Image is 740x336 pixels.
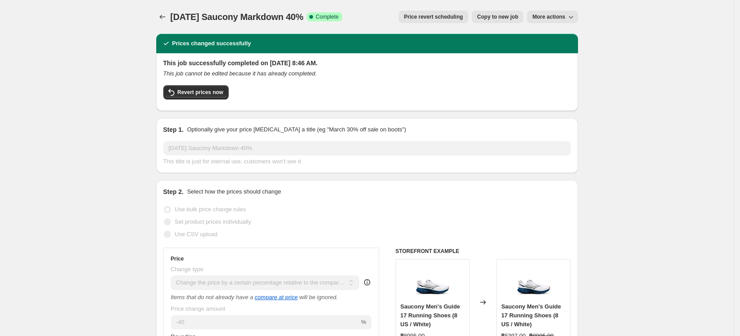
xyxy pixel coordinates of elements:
[299,294,338,300] i: will be ignored.
[172,39,251,48] h2: Prices changed successfully
[175,218,251,225] span: Set product prices individually
[532,13,565,20] span: More actions
[171,255,184,262] h3: Price
[400,303,460,328] span: Saucony Men's Guide 17 Running Shoes (8 US / White)
[516,264,551,300] img: S20936-108-1_80x.jpg
[396,248,571,255] h6: STOREFRONT EXAMPLE
[171,294,253,300] i: Items that do not already have a
[163,59,571,67] h2: This job successfully completed on [DATE] 8:46 AM.
[477,13,518,20] span: Copy to new job
[361,319,366,325] span: %
[363,278,372,287] div: help
[404,13,463,20] span: Price revert scheduling
[175,231,218,237] span: Use CSV upload
[415,264,450,300] img: S20936-108-1_80x.jpg
[472,11,524,23] button: Copy to new job
[187,187,281,196] p: Select how the prices should change
[255,294,298,300] button: compare at price
[178,89,223,96] span: Revert prices now
[171,305,226,312] span: Price change amount
[171,315,360,329] input: -20
[163,70,317,77] i: This job cannot be edited because it has already completed.
[175,206,246,213] span: Use bulk price change rules
[501,303,561,328] span: Saucony Men's Guide 17 Running Shoes (8 US / White)
[170,12,304,22] span: [DATE] Saucony Markdown 40%
[163,85,229,99] button: Revert prices now
[163,158,301,165] span: This title is just for internal use, customers won't see it
[187,125,406,134] p: Optionally give your price [MEDICAL_DATA] a title (eg "March 30% off sale on boots")
[163,187,184,196] h2: Step 2.
[156,11,169,23] button: Price change jobs
[399,11,468,23] button: Price revert scheduling
[171,266,204,273] span: Change type
[527,11,578,23] button: More actions
[163,125,184,134] h2: Step 1.
[316,13,338,20] span: Complete
[163,141,571,155] input: 30% off holiday sale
